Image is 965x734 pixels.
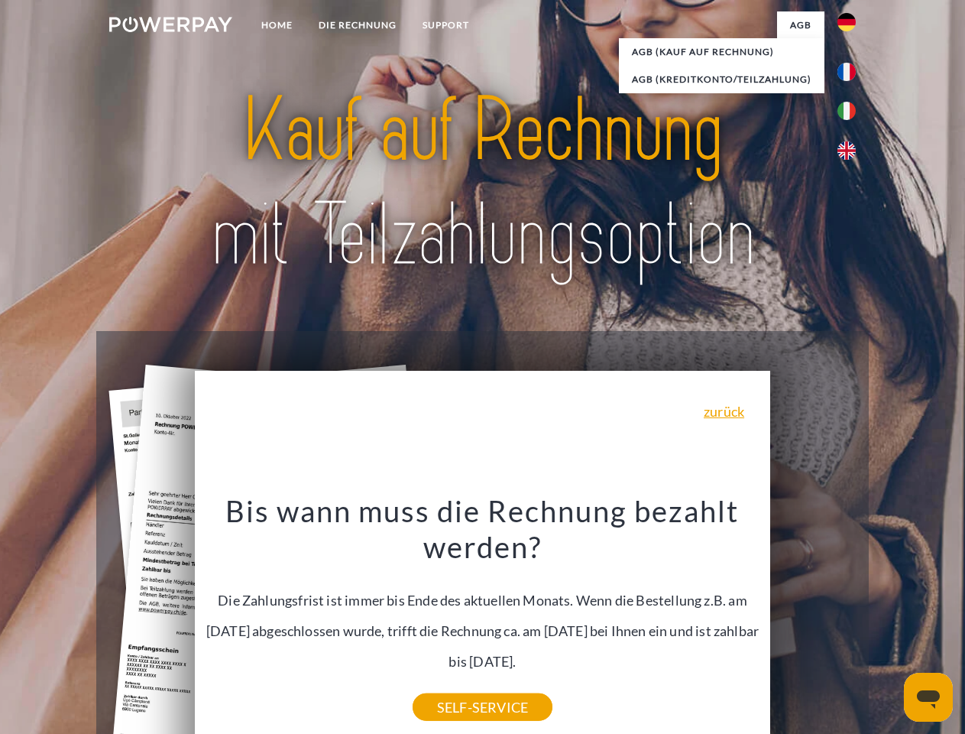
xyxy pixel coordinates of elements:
[837,63,856,81] img: fr
[204,492,762,566] h3: Bis wann muss die Rechnung bezahlt werden?
[904,673,953,722] iframe: Schaltfläche zum Öffnen des Messaging-Fensters
[413,693,552,721] a: SELF-SERVICE
[837,13,856,31] img: de
[777,11,824,39] a: agb
[248,11,306,39] a: Home
[837,141,856,160] img: en
[204,492,762,707] div: Die Zahlungsfrist ist immer bis Ende des aktuellen Monats. Wenn die Bestellung z.B. am [DATE] abg...
[619,38,824,66] a: AGB (Kauf auf Rechnung)
[837,102,856,120] img: it
[410,11,482,39] a: SUPPORT
[146,73,819,293] img: title-powerpay_de.svg
[109,17,232,32] img: logo-powerpay-white.svg
[619,66,824,93] a: AGB (Kreditkonto/Teilzahlung)
[306,11,410,39] a: DIE RECHNUNG
[704,404,744,418] a: zurück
